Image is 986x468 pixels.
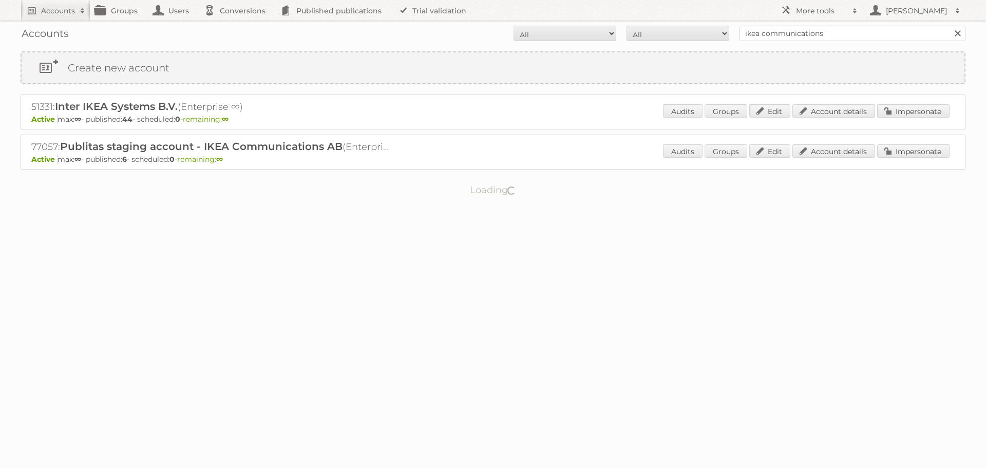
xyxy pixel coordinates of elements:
[705,104,747,118] a: Groups
[22,52,964,83] a: Create new account
[31,115,58,124] span: Active
[41,6,75,16] h2: Accounts
[663,104,703,118] a: Audits
[222,115,229,124] strong: ∞
[705,144,747,158] a: Groups
[177,155,223,164] span: remaining:
[877,144,950,158] a: Impersonate
[877,104,950,118] a: Impersonate
[60,140,343,153] span: Publitas staging account - IKEA Communications AB
[31,100,391,114] h2: 51331: (Enterprise ∞)
[183,115,229,124] span: remaining:
[749,104,790,118] a: Edit
[438,180,549,200] p: Loading
[169,155,175,164] strong: 0
[74,155,81,164] strong: ∞
[883,6,950,16] h2: [PERSON_NAME]
[31,155,58,164] span: Active
[796,6,847,16] h2: More tools
[216,155,223,164] strong: ∞
[792,104,875,118] a: Account details
[31,115,955,124] p: max: - published: - scheduled: -
[749,144,790,158] a: Edit
[122,115,132,124] strong: 44
[175,115,180,124] strong: 0
[663,144,703,158] a: Audits
[31,155,955,164] p: max: - published: - scheduled: -
[122,155,127,164] strong: 6
[31,140,391,154] h2: 77057: (Enterprise ∞) - TRIAL
[55,100,178,113] span: Inter IKEA Systems B.V.
[74,115,81,124] strong: ∞
[792,144,875,158] a: Account details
